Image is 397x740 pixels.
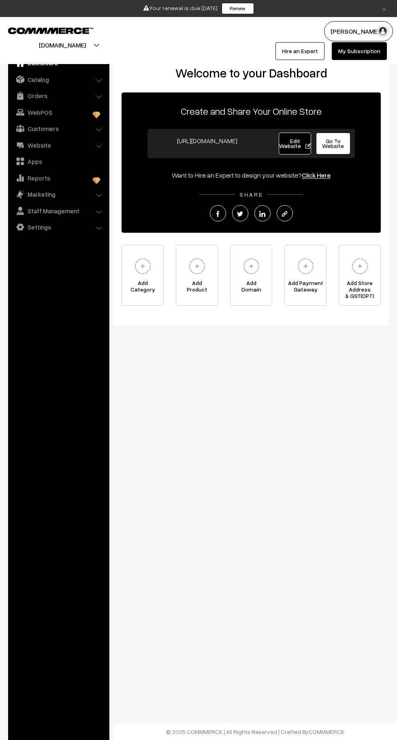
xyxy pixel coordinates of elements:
[3,3,394,14] div: Your renewal is due [DATE]
[8,25,79,35] a: COMMMERCE
[10,187,107,202] a: Marketing
[279,137,311,149] span: Edit Website
[113,723,397,740] footer: © 2025 COMMMERCE | All Rights Reserved | Crafted By
[295,255,317,277] img: plus.svg
[10,204,107,218] a: Staff Management
[122,66,381,80] h2: Welcome to your Dashboard
[176,245,218,306] a: AddProduct
[10,220,107,234] a: Settings
[377,25,389,37] img: user
[122,104,381,118] p: Create and Share Your Online Store
[332,42,387,60] a: My Subscription
[231,280,272,296] span: Add Domain
[339,280,380,296] span: Add Store Address & GST(OPT)
[10,72,107,87] a: Catalog
[324,21,393,41] button: [PERSON_NAME]
[339,245,381,306] a: Add Store Address& GST(OPT)
[10,88,107,103] a: Orders
[284,245,327,306] a: Add PaymentGateway
[11,35,114,55] button: [DOMAIN_NAME]
[230,245,272,306] a: AddDomain
[235,191,267,198] span: SHARE
[302,171,331,179] a: Click Here
[316,133,350,154] a: Go To Website
[186,255,208,277] img: plus.svg
[275,42,324,60] a: Hire an Expert
[10,171,107,185] a: Reports
[279,133,311,154] a: Edit Website
[8,28,93,34] img: COMMMERCE
[349,255,371,277] img: plus.svg
[10,154,107,169] a: Apps
[10,138,107,152] a: Website
[122,245,164,306] a: AddCategory
[122,170,381,180] div: Want to Hire an Expert to design your website?
[176,280,218,296] span: Add Product
[285,280,326,296] span: Add Payment Gateway
[379,4,390,13] a: ×
[10,105,107,120] a: WebPOS
[322,137,344,149] span: Go To Website
[122,280,163,296] span: Add Category
[240,255,263,277] img: plus.svg
[309,728,344,735] a: COMMMERCE
[222,3,254,14] a: Renew
[10,121,107,136] a: Customers
[132,255,154,277] img: plus.svg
